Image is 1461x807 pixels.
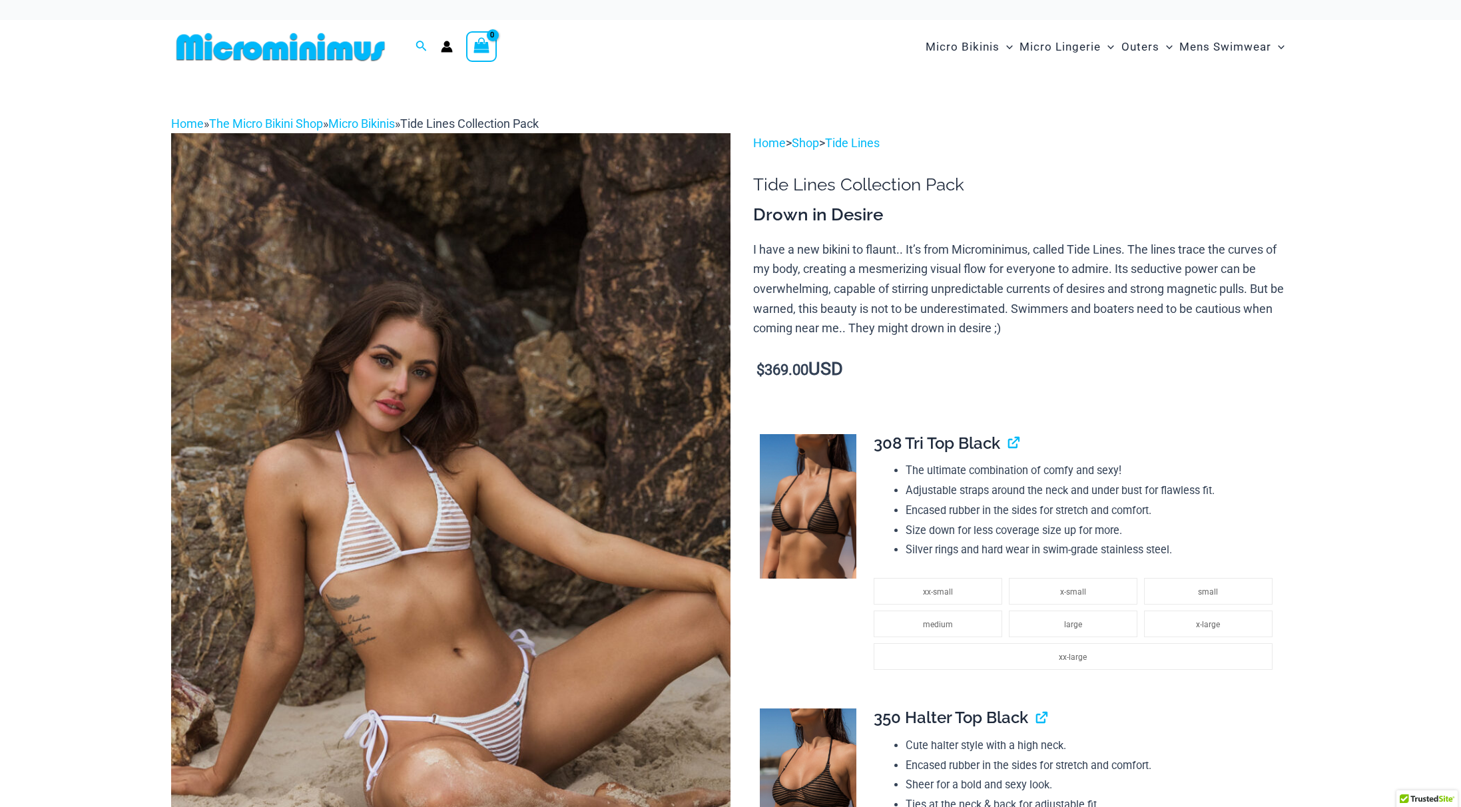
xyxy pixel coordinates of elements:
a: Search icon link [416,39,428,55]
li: Sheer for a bold and sexy look. [906,775,1279,795]
span: Micro Bikinis [926,30,1000,64]
p: I have a new bikini to flaunt.. It’s from Microminimus, called Tide Lines. The lines trace the cu... [753,240,1290,339]
span: Outers [1121,30,1159,64]
li: Encased rubber in the sides for stretch and comfort. [906,756,1279,776]
a: Shop [792,136,819,150]
li: medium [874,611,1002,637]
a: OutersMenu ToggleMenu Toggle [1118,27,1176,67]
span: Micro Lingerie [1020,30,1101,64]
span: 350 Halter Top Black [874,708,1028,727]
a: Mens SwimwearMenu ToggleMenu Toggle [1176,27,1288,67]
a: Tide Lines [825,136,880,150]
li: Adjustable straps around the neck and under bust for flawless fit. [906,481,1279,501]
a: Micro BikinisMenu ToggleMenu Toggle [922,27,1016,67]
span: medium [923,620,953,629]
li: x-large [1144,611,1273,637]
li: x-small [1009,578,1137,605]
img: Tide Lines Black 308 Tri Top [760,434,856,579]
span: small [1198,587,1218,597]
span: Mens Swimwear [1179,30,1271,64]
h3: Drown in Desire [753,204,1290,226]
li: Size down for less coverage size up for more. [906,521,1279,541]
li: Cute halter style with a high neck. [906,736,1279,756]
span: xx-small [923,587,953,597]
a: The Micro Bikini Shop [209,117,323,131]
li: xx-large [874,643,1273,670]
p: > > [753,133,1290,153]
li: xx-small [874,578,1002,605]
h1: Tide Lines Collection Pack [753,174,1290,195]
a: Micro LingerieMenu ToggleMenu Toggle [1016,27,1117,67]
a: Home [171,117,204,131]
span: Menu Toggle [1101,30,1114,64]
span: large [1064,620,1082,629]
p: USD [753,360,1290,380]
nav: Site Navigation [920,25,1290,69]
li: The ultimate combination of comfy and sexy! [906,461,1279,481]
span: xx-large [1059,653,1087,662]
li: large [1009,611,1137,637]
span: Menu Toggle [1000,30,1013,64]
span: x-large [1196,620,1220,629]
span: $ [756,362,764,378]
a: Home [753,136,786,150]
span: Menu Toggle [1271,30,1285,64]
a: View Shopping Cart, empty [466,31,497,62]
span: » » » [171,117,539,131]
li: Silver rings and hard wear in swim-grade stainless steel. [906,540,1279,560]
span: Tide Lines Collection Pack [400,117,539,131]
span: Menu Toggle [1159,30,1173,64]
a: Micro Bikinis [328,117,395,131]
li: small [1144,578,1273,605]
img: MM SHOP LOGO FLAT [171,32,390,62]
span: x-small [1060,587,1086,597]
li: Encased rubber in the sides for stretch and comfort. [906,501,1279,521]
a: Account icon link [441,41,453,53]
bdi: 369.00 [756,362,808,378]
span: 308 Tri Top Black [874,433,1000,453]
